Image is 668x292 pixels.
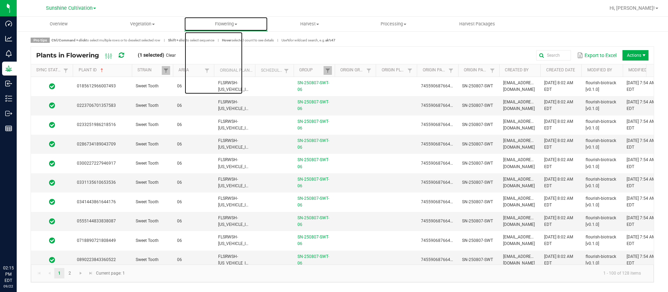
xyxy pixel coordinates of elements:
span: [DATE] 8:02 AM EDT [544,138,573,150]
span: [EMAIL_ADDRESS][DOMAIN_NAME] [503,157,537,169]
a: Filter [203,66,211,75]
inline-svg: Dashboard [5,20,12,27]
span: 0223706701357583 [77,103,116,108]
span: | [274,38,281,43]
a: Created BySortable [505,68,538,73]
inline-svg: Reports [5,125,12,132]
a: Page 2 [65,268,75,278]
span: flourish-biotrack [v0.1.0] [586,80,616,92]
span: FLSRWSH-[US_VEHICLE_IDENTIFICATION_NUMBER] [218,196,295,207]
span: [EMAIL_ADDRESS][DOMAIN_NAME] [503,138,537,150]
span: In Sync [49,83,55,90]
span: 7455906876644902 [421,180,460,185]
span: [EMAIL_ADDRESS][DOMAIN_NAME] [503,177,537,188]
span: Sweet Tooth [136,238,159,243]
span: 7455906876644902 [421,84,460,88]
span: [EMAIL_ADDRESS][DOMAIN_NAME] [503,235,537,246]
a: Sync StatusSortable [36,68,62,73]
span: 06 [177,199,182,204]
span: SN-250807-SWT [462,257,493,262]
a: Filter [406,66,414,75]
span: 7455906876644902 [421,199,460,204]
span: 06 [177,161,182,166]
a: Origin Package Lot NumberSortable [464,68,488,73]
inline-svg: Analytics [5,35,12,42]
span: FLSRWSH-[US_VEHICLE_IDENTIFICATION_NUMBER] [218,138,295,150]
span: [DATE] 8:02 AM EDT [544,177,573,188]
span: [DATE] 7:54 AM EDT [627,80,655,92]
strong: Hover [222,38,231,42]
a: Origin GroupSortable [340,68,365,73]
span: SN-250807-SWT [462,238,493,243]
span: flourish-biotrack [v0.1.0] [586,196,616,207]
span: 0233251986218516 [77,122,116,127]
span: [DATE] 7:54 AM EDT [627,235,655,246]
span: 0890223843360522 [77,257,116,262]
a: Plant IDSortable [79,68,129,73]
span: [DATE] 8:02 AM EDT [544,254,573,266]
div: Plants in Flowering [36,49,181,61]
span: | [160,38,168,43]
span: Sweet Tooth [136,142,159,147]
span: FLSRWSH-[US_VEHICLE_IDENTIFICATION_NUMBER] [218,100,295,111]
span: [DATE] 8:02 AM EDT [544,80,573,92]
button: Export to Excel [575,49,618,61]
a: Created DateSortable [546,68,579,73]
span: Hi, [PERSON_NAME]! [610,5,655,11]
a: AreaSortable [178,68,203,73]
span: Go to the last page [88,270,94,276]
a: Go to the last page [86,268,96,278]
span: 06 [177,142,182,147]
span: Sortable [99,68,105,73]
span: Sweet Tooth [136,103,159,108]
th: Scheduled [255,64,293,77]
span: 7455906876644902 [421,122,460,127]
span: 06 [177,84,182,88]
span: 0331135610653536 [77,180,116,185]
a: Vegetation [101,17,184,31]
span: 0286734189043709 [77,142,116,147]
a: Overview [17,17,101,31]
span: Sweet Tooth [136,122,159,127]
span: 06 [177,122,182,127]
strong: Ctrl/Command + click [51,38,86,42]
p: 02:15 PM EDT [3,265,14,284]
span: SN-250807-SWT [462,103,493,108]
span: [EMAIL_ADDRESS][DOMAIN_NAME] [503,119,537,131]
span: Processing [352,21,435,27]
input: Search [536,50,571,61]
span: Go to the next page [78,270,83,276]
span: Harvest [268,21,351,27]
span: flourish-biotrack [v0.1.0] [586,215,616,227]
li: Actions [622,50,649,61]
span: Overview [40,21,77,27]
span: to select sequence [168,38,214,42]
a: Modified DateSortable [628,68,661,73]
span: 0341443861644176 [77,199,116,204]
span: Sweet Tooth [136,199,159,204]
span: Sweet Tooth [136,161,159,166]
span: [DATE] 7:54 AM EDT [627,254,655,266]
a: Filter [324,66,332,75]
span: flourish-biotrack [v0.1.0] [586,138,616,150]
span: FLSRWSH-[US_VEHICLE_IDENTIFICATION_NUMBER] [218,215,295,227]
a: SN-250807-SWT-06 [297,119,329,131]
span: flourish-biotrack [v0.1.0] [586,177,616,188]
a: Harvest Packages [435,17,519,31]
span: selected count to see details [222,38,274,42]
a: GroupSortable [299,68,324,73]
span: [DATE] 8:02 AM EDT [544,235,573,246]
span: flourish-biotrack [v0.1.0] [586,119,616,131]
span: [DATE] 7:54 AM EDT [627,100,655,111]
a: Filter [282,66,291,75]
span: In Sync [49,160,55,167]
span: to select multiple rows or to deselect selected row [51,38,160,42]
a: Filter [62,66,70,75]
inline-svg: Inventory [5,95,12,102]
span: FLSRWSH-[US_VEHICLE_IDENTIFICATION_NUMBER] [218,254,295,266]
span: SN-250807-SWT [462,180,493,185]
span: [EMAIL_ADDRESS][DOMAIN_NAME] [503,80,537,92]
span: flourish-biotrack [v0.1.0] [586,254,616,266]
span: In Sync [49,257,55,263]
a: Origin PlantSortable [382,68,406,73]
